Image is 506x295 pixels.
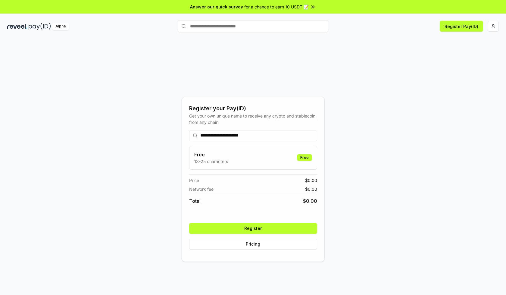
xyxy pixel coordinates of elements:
img: reveel_dark [7,23,27,30]
img: pay_id [29,23,51,30]
span: Total [189,197,201,205]
h3: Free [194,151,228,158]
span: $ 0.00 [305,186,317,192]
p: 13-25 characters [194,158,228,165]
span: for a chance to earn 10 USDT 📝 [244,4,309,10]
button: Register [189,223,317,234]
span: $ 0.00 [303,197,317,205]
div: Free [297,154,312,161]
div: Register your Pay(ID) [189,104,317,113]
button: Register Pay(ID) [440,21,483,32]
span: Network fee [189,186,214,192]
div: Alpha [52,23,69,30]
span: Answer our quick survey [190,4,243,10]
span: Price [189,177,199,184]
span: $ 0.00 [305,177,317,184]
div: Get your own unique name to receive any crypto and stablecoin, from any chain [189,113,317,125]
button: Pricing [189,239,317,249]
